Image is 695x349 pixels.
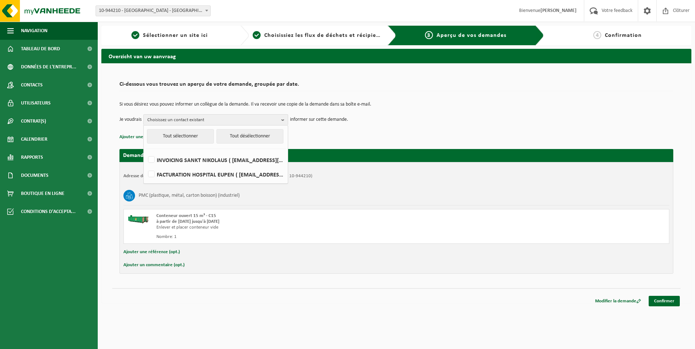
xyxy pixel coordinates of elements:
[21,203,76,221] span: Conditions d'accepta...
[119,114,142,125] p: Je voudrais
[123,260,185,270] button: Ajouter un commentaire (opt.)
[21,112,46,130] span: Contrat(s)
[96,6,210,16] span: 10-944210 - SANKT NIKOLAUS HOSPITAL - EUPEN
[253,31,382,40] a: 2Choisissiez les flux de déchets et récipients
[264,33,385,38] span: Choisissiez les flux de déchets et récipients
[123,153,178,158] strong: Demande pour [DATE]
[123,174,169,178] strong: Adresse de placement:
[605,33,642,38] span: Confirmation
[253,31,261,39] span: 2
[143,114,288,125] button: Choisissez un contact existant
[127,213,149,224] img: HK-XC-15-GN-00.png
[21,40,60,58] span: Tableau de bord
[21,94,51,112] span: Utilisateurs
[540,8,577,13] strong: [PERSON_NAME]
[101,49,691,63] h2: Overzicht van uw aanvraag
[156,234,425,240] div: Nombre: 1
[290,114,348,125] p: informer sur cette demande.
[21,166,49,184] span: Documents
[593,31,601,39] span: 4
[119,81,673,91] h2: Ci-dessous vous trouvez un aperçu de votre demande, groupée par date.
[437,33,506,38] span: Aperçu de vos demandes
[21,130,47,148] span: Calendrier
[21,58,76,76] span: Données de l'entrepr...
[216,129,283,144] button: Tout désélectionner
[147,115,278,125] span: Choisissez un contact existant
[21,22,47,40] span: Navigation
[147,154,284,165] label: INVOICING SANKT NIKOLAUS ( [EMAIL_ADDRESS][DOMAIN_NAME] )
[143,33,208,38] span: Sélectionner un site ici
[147,129,214,144] button: Tout sélectionner
[21,184,64,203] span: Boutique en ligne
[105,31,235,40] a: 1Sélectionner un site ici
[590,296,646,306] a: Modifier la demande
[21,148,43,166] span: Rapports
[119,132,176,142] button: Ajouter une référence (opt.)
[156,225,425,230] div: Enlever et placer conteneur vide
[96,5,211,16] span: 10-944210 - SANKT NIKOLAUS HOSPITAL - EUPEN
[425,31,433,39] span: 3
[119,102,673,107] p: Si vous désirez vous pouvez informer un collègue de la demande. Il va recevoir une copie de la de...
[123,247,180,257] button: Ajouter une référence (opt.)
[156,213,216,218] span: Conteneur ouvert 15 m³ - C15
[147,169,284,180] label: FACTURATION HOSPITAL EUPEN ( [EMAIL_ADDRESS][DOMAIN_NAME] )
[139,190,240,201] h3: PMC (plastique, métal, carton boisson) (industriel)
[21,76,43,94] span: Contacts
[131,31,139,39] span: 1
[156,219,219,224] strong: à partir de [DATE] jusqu'à [DATE]
[649,296,680,306] a: Confirmer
